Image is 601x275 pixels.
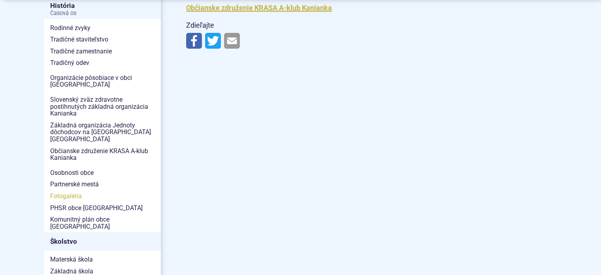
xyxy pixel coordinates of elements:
[44,178,161,190] a: Partnerské mestá
[44,202,161,214] a: PHSR obce [GEOGRAPHIC_DATA]
[186,33,202,49] img: Zdieľať na Facebooku
[50,10,154,17] span: Časová os
[50,22,154,34] span: Rodinné zvyky
[44,57,161,69] a: Tradičný odev
[205,33,221,49] img: Zdieľať na Twitteri
[44,190,161,202] a: Fotogaléria
[224,33,240,49] img: Zdieľať e-mailom
[50,235,154,248] span: Školstvo
[44,72,161,91] a: Organizácie pôsobiace v obci [GEOGRAPHIC_DATA]
[44,145,161,164] a: Občianske združenie KRASA A-klub Kanianka
[44,214,161,232] a: Komunitný plán obce [GEOGRAPHIC_DATA]
[50,34,154,46] span: Tradičné staviteľstvo
[50,145,154,164] span: Občianske združenie KRASA A-klub Kanianka
[50,214,154,232] span: Komunitný plán obce [GEOGRAPHIC_DATA]
[44,254,161,266] a: Materská škola
[186,19,467,32] p: Zdieľajte
[50,190,154,202] span: Fotogaléria
[50,119,154,145] span: Základná organizácia Jednoty dôchodcov na [GEOGRAPHIC_DATA] [GEOGRAPHIC_DATA]
[50,202,154,214] span: PHSR obce [GEOGRAPHIC_DATA]
[50,178,154,190] span: Partnerské mestá
[50,254,154,266] span: Materská škola
[50,72,154,91] span: Organizácie pôsobiace v obci [GEOGRAPHIC_DATA]
[44,232,161,250] a: Školstvo
[44,46,161,57] a: Tradičné zamestnanie
[50,94,154,119] span: Slovenský zväz zdravotne postihnutých základná organizácia Kanianka
[44,119,161,145] a: Základná organizácia Jednoty dôchodcov na [GEOGRAPHIC_DATA] [GEOGRAPHIC_DATA]
[44,94,161,119] a: Slovenský zväz zdravotne postihnutých základná organizácia Kanianka
[50,57,154,69] span: Tradičný odev
[44,167,161,179] a: Osobnosti obce
[44,34,161,46] a: Tradičné staviteľstvo
[186,4,332,12] a: Občianske združenie KRASA A-klub Kanianka
[50,46,154,57] span: Tradičné zamestnanie
[44,22,161,34] a: Rodinné zvyky
[50,167,154,179] span: Osobnosti obce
